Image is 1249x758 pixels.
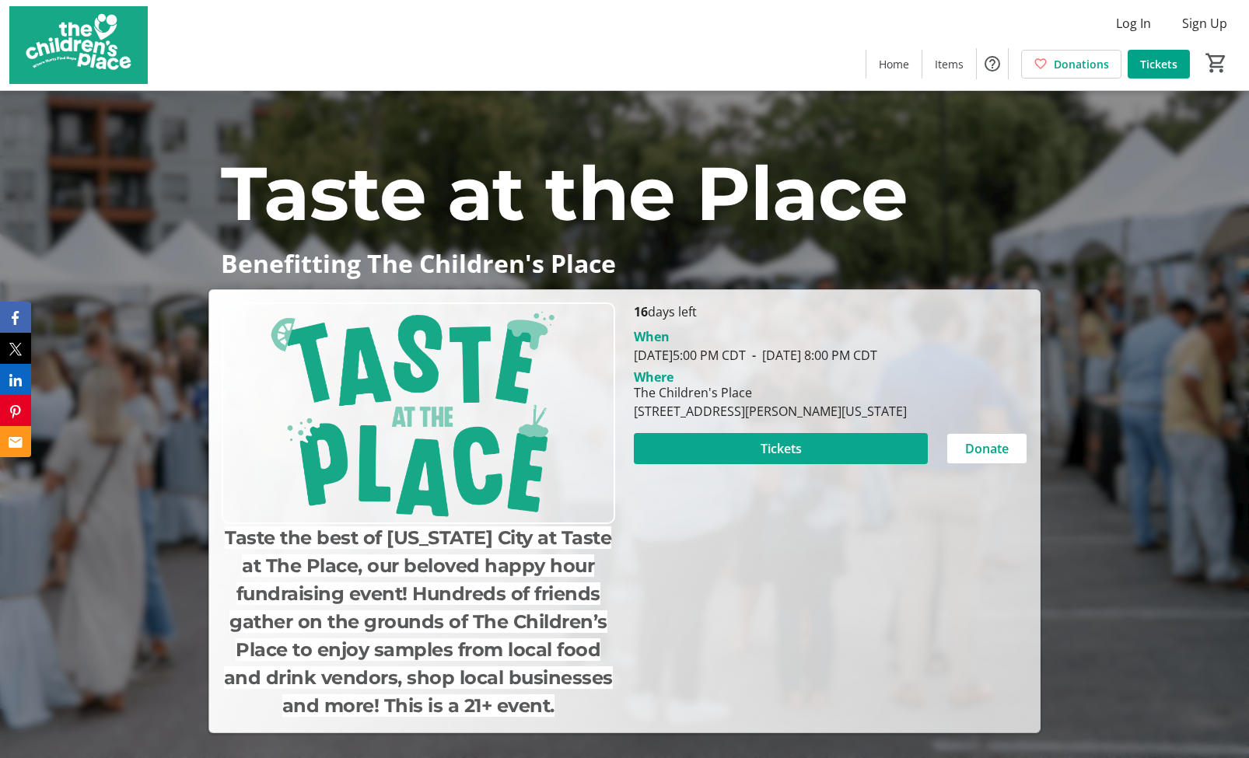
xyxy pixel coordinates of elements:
[1104,11,1163,36] button: Log In
[1128,50,1190,79] a: Tickets
[9,6,148,84] img: The Children's Place's Logo
[634,302,1027,321] p: days left
[634,433,928,464] button: Tickets
[761,439,802,458] span: Tickets
[922,50,976,79] a: Items
[977,48,1008,79] button: Help
[746,347,762,364] span: -
[224,526,613,717] span: Taste the best of [US_STATE] City at Taste at The Place, our beloved happy hour fundraising event...
[634,327,670,346] div: When
[866,50,922,79] a: Home
[879,56,909,72] span: Home
[965,439,1009,458] span: Donate
[1170,11,1240,36] button: Sign Up
[746,347,877,364] span: [DATE] 8:00 PM CDT
[634,402,907,421] div: [STREET_ADDRESS][PERSON_NAME][US_STATE]
[221,148,908,239] span: Taste at the Place
[634,371,673,383] div: Where
[935,56,964,72] span: Items
[1054,56,1109,72] span: Donations
[634,303,648,320] span: 16
[1202,49,1230,77] button: Cart
[1116,14,1151,33] span: Log In
[946,433,1027,464] button: Donate
[1182,14,1227,33] span: Sign Up
[222,302,615,524] img: Campaign CTA Media Photo
[221,250,1029,277] p: Benefitting The Children's Place
[634,347,746,364] span: [DATE] 5:00 PM CDT
[634,383,907,402] div: The Children's Place
[1140,56,1177,72] span: Tickets
[1021,50,1121,79] a: Donations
